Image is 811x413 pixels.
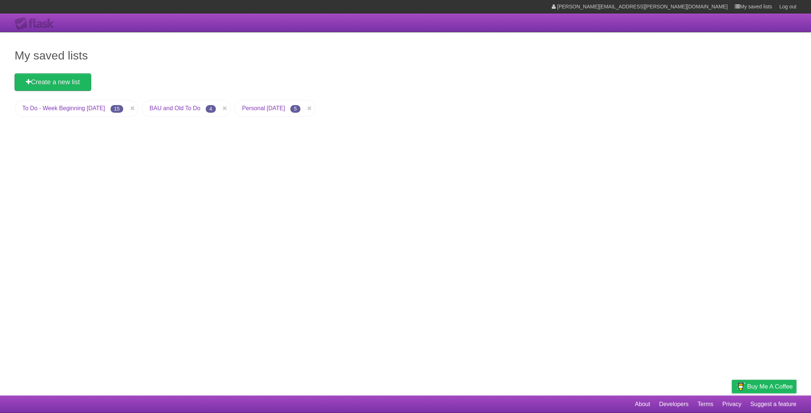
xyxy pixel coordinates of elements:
[150,105,200,111] a: BAU and Old To Do
[736,380,745,393] img: Buy me a coffee
[15,73,91,91] a: Create a new list
[659,397,688,411] a: Developers
[290,105,300,113] span: 5
[15,17,58,30] div: Flask
[750,397,796,411] a: Suggest a feature
[747,380,793,393] span: Buy me a coffee
[110,105,124,113] span: 15
[698,397,714,411] a: Terms
[22,105,105,111] a: To Do - Week Beginning [DATE]
[15,47,796,64] h1: My saved lists
[732,380,796,393] a: Buy me a coffee
[206,105,216,113] span: 4
[635,397,650,411] a: About
[722,397,741,411] a: Privacy
[242,105,285,111] a: Personal [DATE]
